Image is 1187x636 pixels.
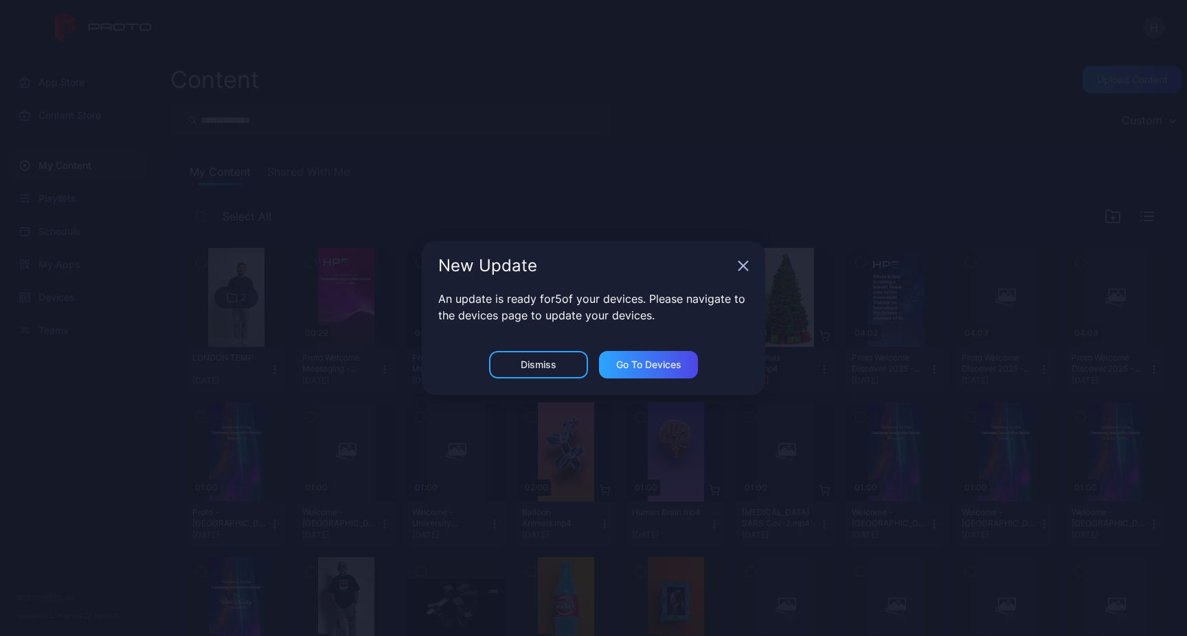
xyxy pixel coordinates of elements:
[616,359,681,370] div: Go to devices
[438,291,749,323] p: An update is ready for 5 of your devices. Please navigate to the devices page to update your devi...
[599,351,698,378] button: Go to devices
[521,359,556,370] div: Dismiss
[438,258,732,274] div: New Update
[489,351,588,378] button: Dismiss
